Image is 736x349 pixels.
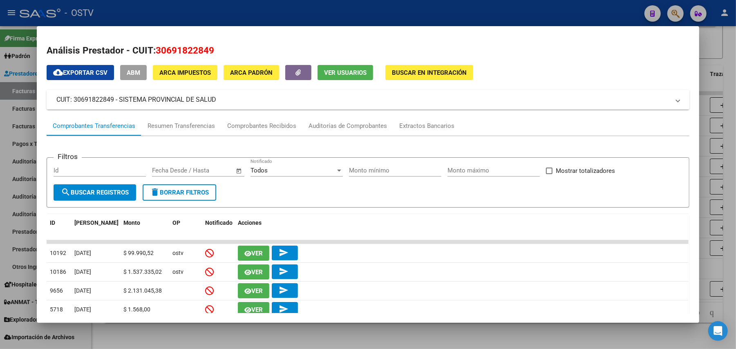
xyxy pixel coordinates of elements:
[123,268,162,275] span: $ 1.537.335,02
[50,287,63,294] span: 9656
[227,121,296,131] div: Comprobantes Recibidos
[279,266,289,276] mat-icon: send
[53,121,135,131] div: Comprobantes Transferencias
[385,65,473,80] button: Buscar en Integración
[279,304,289,314] mat-icon: send
[156,45,214,56] span: 30691822849
[251,306,263,313] span: Ver
[143,184,216,201] button: Borrar Filtros
[309,121,387,131] div: Auditorías de Comprobantes
[74,219,119,226] span: [PERSON_NAME]
[123,250,154,256] span: $ 99.990,52
[251,167,268,174] span: Todos
[47,44,689,58] h2: Análisis Prestador - CUIT:
[53,67,63,77] mat-icon: cloud_download
[50,250,66,256] span: 10192
[53,69,107,76] span: Exportar CSV
[120,65,147,80] button: ABM
[127,69,140,76] span: ABM
[47,214,71,241] datatable-header-cell: ID
[399,121,454,131] div: Extractos Bancarios
[54,151,82,162] h3: Filtros
[186,167,226,174] input: End date
[56,95,670,105] mat-panel-title: CUIT: 30691822849 - SISTEMA PROVINCIAL DE SALUD
[238,264,269,280] button: Ver
[47,90,689,110] mat-expansion-panel-header: CUIT: 30691822849 - SISTEMA PROVINCIAL DE SALUD
[324,69,367,76] span: Ver Usuarios
[120,214,169,241] datatable-header-cell: Monto
[50,268,66,275] span: 10186
[150,189,209,196] span: Borrar Filtros
[251,287,263,295] span: Ver
[251,250,263,257] span: Ver
[205,219,233,226] span: Notificado
[172,219,180,226] span: OP
[230,69,273,76] span: ARCA Padrón
[238,283,269,298] button: Ver
[392,69,467,76] span: Buscar en Integración
[50,306,63,313] span: 5718
[202,214,235,241] datatable-header-cell: Notificado
[172,268,183,275] span: ostv
[169,214,202,241] datatable-header-cell: OP
[153,65,217,80] button: ARCA Impuestos
[279,285,289,295] mat-icon: send
[148,121,215,131] div: Resumen Transferencias
[172,250,183,256] span: ostv
[224,65,279,80] button: ARCA Padrón
[238,219,262,226] span: Acciones
[123,287,162,294] span: $ 2.131.045,38
[150,187,160,197] mat-icon: delete
[61,189,129,196] span: Buscar Registros
[708,321,728,341] div: Open Intercom Messenger
[71,214,120,241] datatable-header-cell: Fecha T.
[74,250,91,256] span: [DATE]
[556,166,615,176] span: Mostrar totalizadores
[74,306,91,313] span: [DATE]
[235,214,689,241] datatable-header-cell: Acciones
[235,166,244,176] button: Open calendar
[50,219,55,226] span: ID
[123,219,140,226] span: Monto
[152,167,179,174] input: Start date
[251,268,263,276] span: Ver
[74,287,91,294] span: [DATE]
[47,65,114,80] button: Exportar CSV
[238,302,269,317] button: Ver
[238,246,269,261] button: Ver
[61,187,71,197] mat-icon: search
[279,248,289,257] mat-icon: send
[54,184,136,201] button: Buscar Registros
[123,306,150,313] span: $ 1.568,00
[159,69,211,76] span: ARCA Impuestos
[318,65,373,80] button: Ver Usuarios
[74,268,91,275] span: [DATE]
